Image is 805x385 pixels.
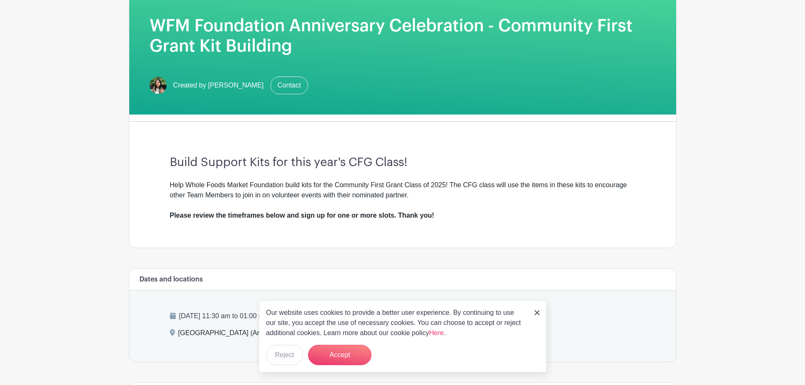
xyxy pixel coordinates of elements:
[429,329,444,336] a: Here
[170,180,636,221] div: Help Whole Foods Market Foundation build kits for the Community First Grant Class of 2025! The CF...
[150,77,166,94] img: mireya.jpg
[150,16,656,56] h1: WFM Foundation Anniversary Celebration - Community First Grant Kit Building
[170,212,434,219] strong: Please review the timeframes below and sign up for one or more slots. Thank you!
[170,156,636,170] h3: Build Support Kits for this year's CFG Class!
[535,310,540,315] img: close_button-5f87c8562297e5c2d7936805f587ecaba9071eb48480494691a3f1689db116b3.svg
[266,345,303,365] button: Reject
[139,276,203,284] h6: Dates and locations
[270,76,308,94] a: Contact
[173,80,264,90] span: Created by [PERSON_NAME]
[308,345,371,365] button: Accept
[266,308,526,338] p: Our website uses cookies to provide a better user experience. By continuing to use our site, you ...
[178,328,364,341] div: [GEOGRAPHIC_DATA] (Arbor Trails/[GEOGRAPHIC_DATA]),
[170,311,636,321] p: [DATE] 11:30 am to 01:00 pm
